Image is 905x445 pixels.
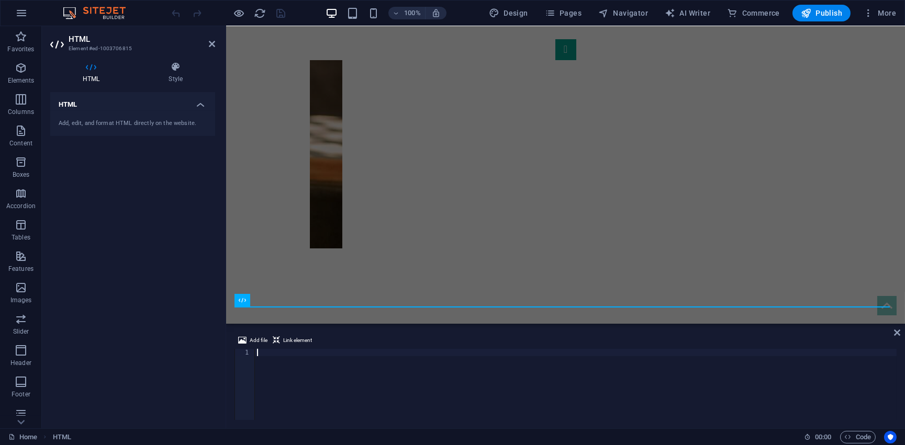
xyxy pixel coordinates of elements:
[60,7,139,19] img: Editor Logo
[727,8,780,18] span: Commerce
[541,5,586,21] button: Pages
[7,45,34,53] p: Favorites
[250,334,267,347] span: Add file
[13,170,30,179] p: Boxes
[50,92,215,111] h4: HTML
[283,334,312,347] span: Link element
[8,431,37,443] a: Click to cancel selection. Double-click to open Pages
[233,7,245,19] button: Click here to leave preview mode and continue editing
[136,62,215,84] h4: Style
[12,233,30,242] p: Tables
[388,7,426,19] button: 100%
[13,327,29,336] p: Slider
[8,108,34,116] p: Columns
[254,7,266,19] button: reload
[840,431,876,443] button: Code
[863,8,896,18] span: More
[271,334,314,347] button: Link element
[598,8,648,18] span: Navigator
[235,349,255,356] div: 1
[9,139,32,147] p: Content
[12,390,30,398] p: Footer
[723,5,784,21] button: Commerce
[485,5,532,21] div: Design (Ctrl+Alt+Y)
[237,334,269,347] button: Add file
[404,7,421,19] h6: 100%
[10,296,32,304] p: Images
[50,62,136,84] h4: HTML
[431,8,441,18] i: On resize automatically adjust zoom level to fit chosen device.
[485,5,532,21] button: Design
[254,7,266,19] i: Reload page
[594,5,652,21] button: Navigator
[53,431,71,443] span: Click to select. Double-click to edit
[545,8,582,18] span: Pages
[489,8,528,18] span: Design
[822,433,824,441] span: :
[661,5,714,21] button: AI Writer
[59,119,207,128] div: Add, edit, and format HTML directly on the website.
[665,8,710,18] span: AI Writer
[8,76,35,85] p: Elements
[6,202,36,210] p: Accordion
[801,8,842,18] span: Publish
[10,359,31,367] p: Header
[815,431,831,443] span: 00 00
[53,431,71,443] nav: breadcrumb
[859,5,900,21] button: More
[69,35,215,44] h2: HTML
[804,431,832,443] h6: Session time
[884,431,897,443] button: Usercentrics
[845,431,871,443] span: Code
[792,5,851,21] button: Publish
[8,265,33,273] p: Features
[69,44,194,53] h3: Element #ed-1003706815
